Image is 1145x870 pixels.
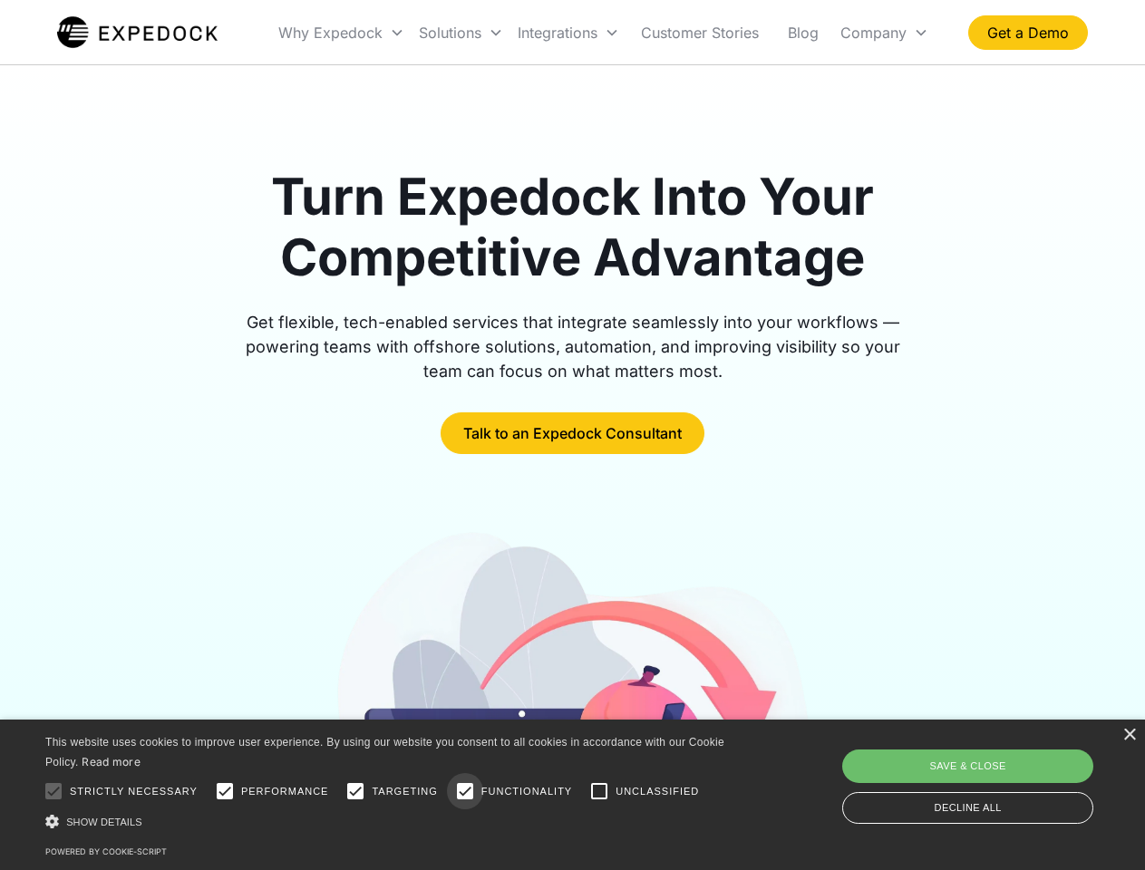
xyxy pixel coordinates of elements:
span: Targeting [372,784,437,799]
div: Solutions [419,24,481,42]
span: Performance [241,784,329,799]
div: Company [833,2,936,63]
span: Unclassified [616,784,699,799]
a: home [57,14,218,51]
div: Solutions [412,2,510,63]
div: Integrations [510,2,626,63]
a: Powered by cookie-script [45,846,167,856]
h1: Turn Expedock Into Your Competitive Advantage [225,167,921,288]
div: Get flexible, tech-enabled services that integrate seamlessly into your workflows — powering team... [225,310,921,383]
span: Functionality [481,784,572,799]
div: Integrations [518,24,597,42]
span: Strictly necessary [70,784,198,799]
div: Company [840,24,907,42]
div: Show details [45,812,731,831]
iframe: Chat Widget [843,674,1145,870]
span: This website uses cookies to improve user experience. By using our website you consent to all coo... [45,736,724,769]
img: Expedock Logo [57,14,218,51]
a: Customer Stories [626,2,773,63]
a: Talk to an Expedock Consultant [441,412,704,454]
span: Show details [66,817,142,827]
a: Blog [773,2,833,63]
div: Why Expedock [278,24,383,42]
a: Get a Demo [968,15,1088,50]
div: Why Expedock [271,2,412,63]
a: Read more [82,755,141,768]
